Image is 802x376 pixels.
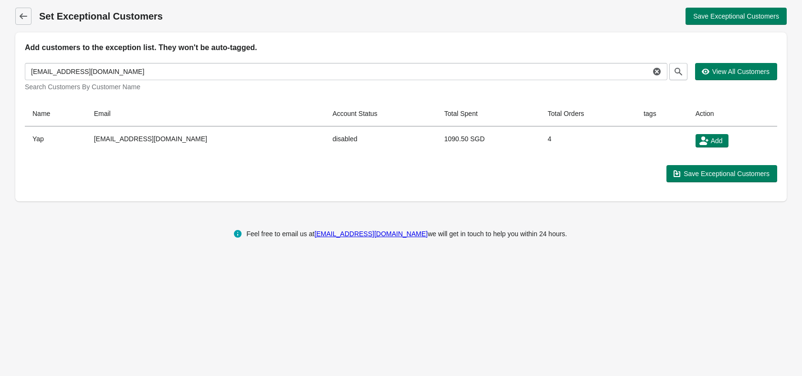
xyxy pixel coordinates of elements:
th: Email [86,101,325,126]
span: Add [711,137,723,145]
span: View All Customers [712,68,770,75]
th: Name [25,101,86,126]
h1: Set Exceptional Customers [39,10,417,23]
span: Save Exceptional Customers [693,12,779,20]
td: disabled [325,126,436,156]
div: Search Customers By Customer Name [25,82,687,92]
th: Total Orders [540,101,636,126]
a: [EMAIL_ADDRESS][DOMAIN_NAME] [315,230,428,238]
button: Save Exceptional Customers [686,8,787,25]
button: Save Exceptional Customers [666,165,777,182]
th: Total Spent [437,101,540,126]
th: Action [688,101,777,126]
td: [EMAIL_ADDRESS][DOMAIN_NAME] [86,126,325,156]
h2: Add customers to the exception list. They won't be auto-tagged. [25,42,777,53]
th: Yap [25,126,86,156]
td: 1090.50 SGD [437,126,540,156]
th: Account Status [325,101,436,126]
input: Search Customers by Customer Name or email [25,63,650,80]
button: Add [696,134,728,147]
th: tags [636,101,687,126]
span: Save Exceptional Customers [684,170,770,178]
td: 4 [540,126,636,156]
button: View All Customers [695,63,777,80]
div: Feel free to email us at we will get in touch to help you within 24 hours. [246,228,567,240]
